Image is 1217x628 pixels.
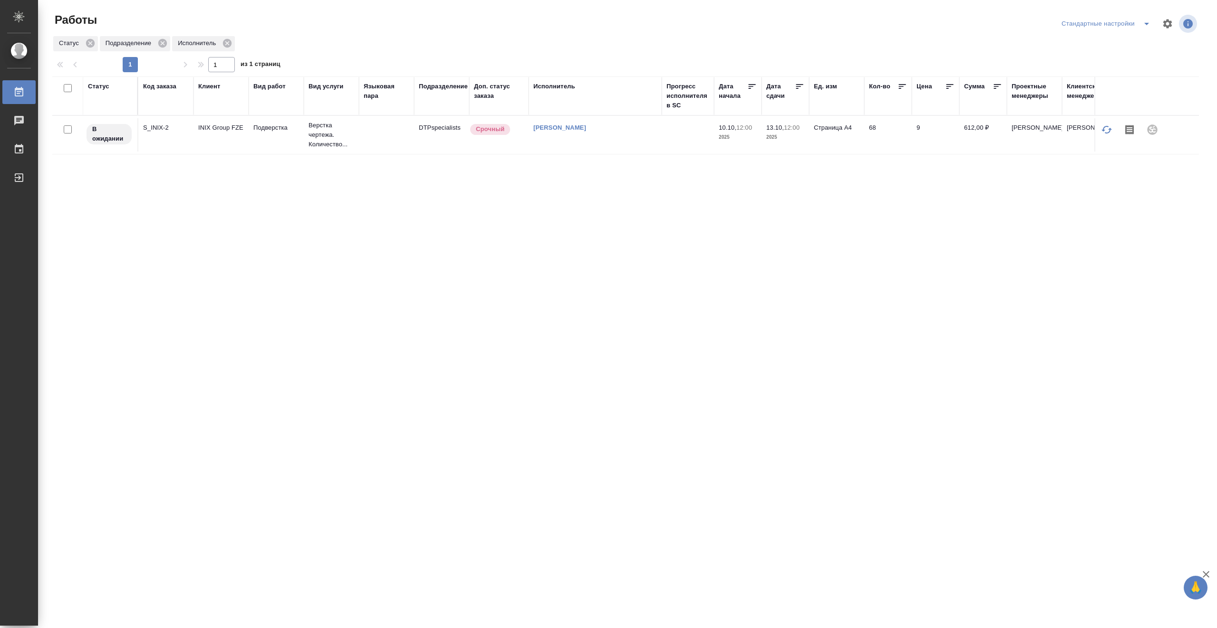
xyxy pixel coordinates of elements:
[959,118,1007,152] td: 612,00 ₽
[719,82,747,101] div: Дата начала
[364,82,409,101] div: Языковая пара
[1059,16,1156,31] div: split button
[869,82,890,91] div: Кол-во
[198,123,244,133] p: INIX Group FZE
[474,82,524,101] div: Доп. статус заказа
[766,124,784,131] p: 13.10,
[1188,578,1204,598] span: 🙏
[1062,118,1117,152] td: [PERSON_NAME]
[309,82,344,91] div: Вид услуги
[864,118,912,152] td: 68
[86,123,133,145] div: Исполнитель назначен, приступать к работе пока рано
[241,58,280,72] span: из 1 страниц
[1141,118,1164,141] div: Проект не привязан
[143,123,189,133] div: S_INIX-2
[1012,82,1057,101] div: Проектные менеджеры
[100,36,170,51] div: Подразделение
[814,82,837,91] div: Ед. изм
[917,82,932,91] div: Цена
[533,124,586,131] a: [PERSON_NAME]
[53,36,98,51] div: Статус
[1184,576,1207,599] button: 🙏
[533,82,575,91] div: Исполнитель
[1118,118,1141,141] button: Скопировать мини-бриф
[736,124,752,131] p: 12:00
[414,118,469,152] td: DTPspecialists
[178,38,219,48] p: Исполнитель
[809,118,864,152] td: Страница А4
[106,38,155,48] p: Подразделение
[92,124,126,143] p: В ожидании
[784,124,800,131] p: 12:00
[1179,15,1199,33] span: Посмотреть информацию
[766,133,804,142] p: 2025
[719,124,736,131] p: 10.10,
[666,82,709,110] div: Прогресс исполнителя в SC
[1095,118,1118,141] button: Обновить
[253,82,286,91] div: Вид работ
[419,82,468,91] div: Подразделение
[309,121,354,149] p: Верстка чертежа. Количество...
[1007,118,1062,152] td: [PERSON_NAME]
[964,82,985,91] div: Сумма
[172,36,235,51] div: Исполнитель
[766,82,795,101] div: Дата сдачи
[198,82,220,91] div: Клиент
[52,12,97,28] span: Работы
[476,124,504,134] p: Срочный
[719,133,757,142] p: 2025
[143,82,176,91] div: Код заказа
[253,123,299,133] p: Подверстка
[59,38,82,48] p: Статус
[1067,82,1112,101] div: Клиентские менеджеры
[88,82,109,91] div: Статус
[912,118,959,152] td: 9
[1156,12,1179,35] span: Настроить таблицу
